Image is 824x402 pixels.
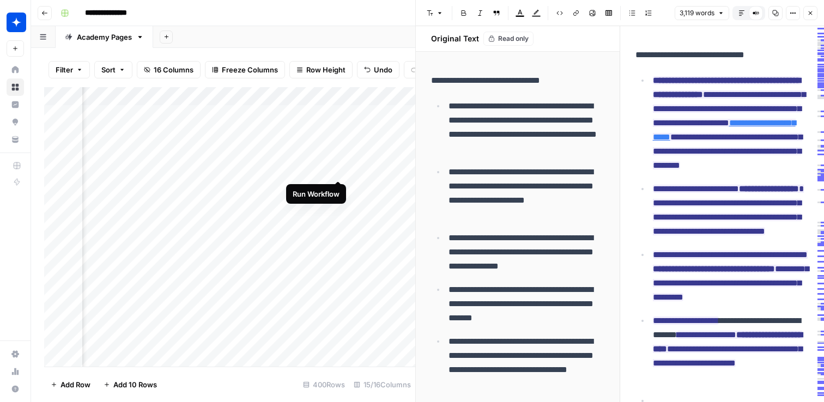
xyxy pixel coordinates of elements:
button: 16 Columns [137,61,201,78]
span: Row Height [306,64,346,75]
button: 3,119 words [675,6,729,20]
div: Academy Pages [77,32,132,42]
span: Filter [56,64,73,75]
button: Row Height [289,61,353,78]
a: Settings [7,345,24,363]
a: Usage [7,363,24,380]
img: Wiz Logo [7,13,26,32]
span: Freeze Columns [222,64,278,75]
a: Browse [7,78,24,96]
button: Add Row [44,376,97,393]
button: Workspace: Wiz [7,9,24,36]
span: Undo [374,64,392,75]
span: Sort [101,64,116,75]
a: Opportunities [7,113,24,131]
a: Insights [7,96,24,113]
span: Add Row [60,379,90,390]
span: 3,119 words [680,8,714,18]
button: Add 10 Rows [97,376,163,393]
span: Read only [498,34,529,44]
button: Help + Support [7,380,24,398]
a: Your Data [7,131,24,148]
div: Run Workflow [293,188,340,199]
div: 400 Rows [299,376,349,393]
span: 16 Columns [154,64,193,75]
h2: Original Text [425,33,479,44]
button: Undo [357,61,399,78]
a: Home [7,61,24,78]
div: 15/16 Columns [349,376,415,393]
button: Filter [49,61,90,78]
button: Sort [94,61,132,78]
a: Academy Pages [56,26,153,48]
span: Add 10 Rows [113,379,157,390]
button: Freeze Columns [205,61,285,78]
